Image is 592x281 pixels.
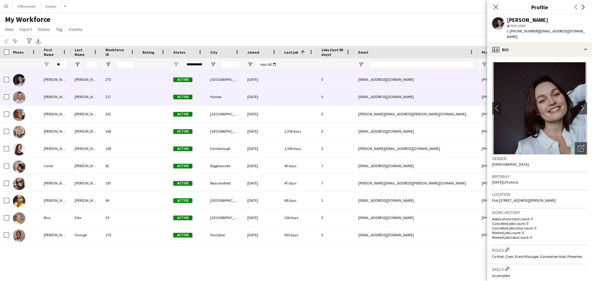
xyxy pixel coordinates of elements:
[244,209,281,226] div: [DATE]
[173,233,192,238] span: Active
[102,71,139,88] div: 275
[13,126,25,138] img: Cordelia Mills
[71,209,102,226] div: Diks
[207,192,244,209] div: [GEOGRAPHIC_DATA]
[478,140,557,157] div: [PHONE_NUMBER]
[35,25,52,33] a: Status
[507,17,548,23] div: [PERSON_NAME]
[20,27,32,32] span: Export
[71,71,102,88] div: [PERSON_NAME]
[86,61,98,68] input: Last Name Filter Input
[75,48,91,57] span: Last Name
[281,226,318,243] div: 930 days
[575,142,587,155] div: Open photos pop-in
[244,157,281,174] div: [DATE]
[355,226,478,243] div: [EMAIL_ADDRESS][DOMAIN_NAME]
[40,123,71,140] div: [PERSON_NAME]
[492,254,582,259] span: Co Host, Crew, Event Manager, Gameshow Host, Presenter
[102,105,139,122] div: 202
[258,61,277,68] input: Joined Filter Input
[507,29,539,33] span: t. [PHONE_NUMBER]
[244,226,281,243] div: [DATE]
[38,27,50,32] span: Status
[13,109,25,121] img: Nicola Crutchfield
[318,71,355,88] div: 0
[281,175,318,192] div: 47 days
[142,50,154,55] span: Rating
[318,226,355,243] div: 0
[56,27,63,32] span: Tag
[247,50,259,55] span: Joined
[26,37,33,45] app-action-btn: Advanced filters
[173,181,192,186] span: Active
[5,27,14,32] span: View
[102,209,139,226] div: 29
[281,123,318,140] div: 1,254 days
[355,157,478,174] div: [EMAIL_ADDRESS][DOMAIN_NAME]
[478,157,557,174] div: [PHONE_NUMBER]
[44,48,60,57] span: First Name
[478,175,557,192] div: [PHONE_NUMBER]
[40,226,71,243] div: [PERSON_NAME]
[17,25,34,33] a: Export
[13,160,25,173] img: Conor Smith
[207,157,244,174] div: Biggleswade
[2,25,16,33] a: View
[318,123,355,140] div: 0
[281,140,318,157] div: 1,349 days
[71,105,102,122] div: [PERSON_NAME]
[71,192,102,209] div: [PERSON_NAME]
[318,192,355,209] div: 1
[492,198,556,203] span: Flat [STREET_ADDRESS][PERSON_NAME]
[13,74,25,86] img: Courtney Miller
[492,210,587,215] h3: Work history
[318,88,355,105] div: 0
[478,209,557,226] div: [PHONE_NUMBER]
[40,71,71,88] div: [PERSON_NAME]
[355,105,478,122] div: [PERSON_NAME][EMAIL_ADDRESS][PERSON_NAME][DOMAIN_NAME]
[207,88,244,105] div: Harlow
[492,226,587,230] p: Cancelled jobs total count: 0
[321,48,343,57] span: Jobs (last 90 days)
[102,88,139,105] div: 217
[75,62,80,67] button: Open Filter Menu
[13,0,41,12] button: Office work
[13,195,25,207] img: Denim Francesco Lillo
[492,273,587,278] p: Incomplete
[284,50,298,55] span: Last job
[281,157,318,174] div: 40 days
[492,62,587,155] img: Crew avatar or photo
[207,226,244,243] div: Hampton
[173,112,192,117] span: Active
[207,209,244,226] div: [GEOGRAPHIC_DATA]
[44,62,49,67] button: Open Filter Menu
[318,105,355,122] div: 0
[13,229,25,242] img: Courtney Orange
[492,162,529,167] span: [DEMOGRAPHIC_DATA]
[102,226,139,243] div: 179
[13,178,25,190] img: Corinne Tatham
[66,25,85,33] a: Comms
[244,175,281,192] div: [DATE]
[492,266,587,272] h3: Skills
[13,212,25,225] img: Rico Diks
[358,62,364,67] button: Open Filter Menu
[102,157,139,174] div: 82
[492,174,587,179] h3: Birthday
[281,192,318,209] div: 68 days
[102,123,139,140] div: 168
[478,71,557,88] div: [PHONE_NUMBER]
[487,3,592,11] h3: Profile
[492,246,587,253] h3: Roles
[173,216,192,220] span: Active
[492,217,587,221] p: Applications total count: 0
[207,123,244,140] div: [GEOGRAPHIC_DATA]
[244,88,281,105] div: [DATE]
[55,61,67,68] input: First Name Filter Input
[207,105,244,122] div: [GEOGRAPHIC_DATA]
[492,221,587,226] p: Cancelled jobs count: 0
[355,123,478,140] div: [EMAIL_ADDRESS][DOMAIN_NAME]
[5,15,50,24] span: My Workforce
[40,175,71,192] div: [PERSON_NAME]
[244,192,281,209] div: [DATE]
